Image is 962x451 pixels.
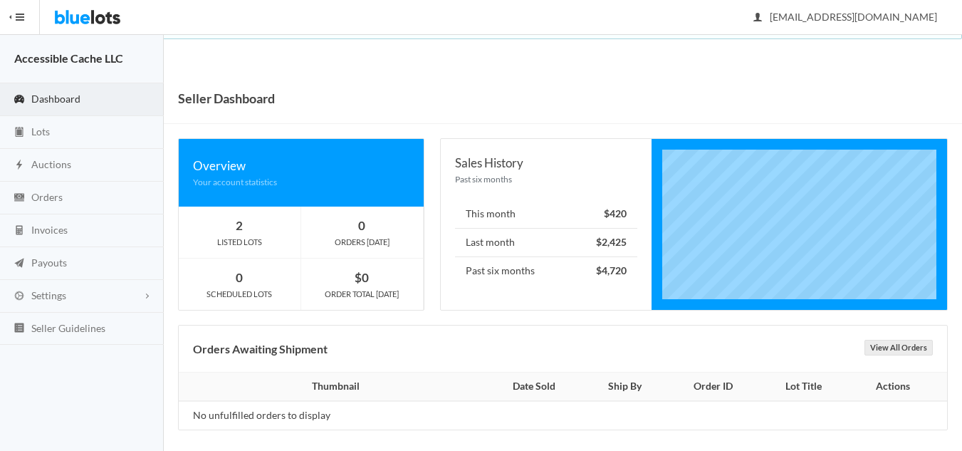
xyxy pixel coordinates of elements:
[455,172,637,186] div: Past six months
[236,218,243,233] strong: 2
[666,373,760,401] th: Order ID
[12,224,26,238] ion-icon: calculator
[31,158,71,170] span: Auctions
[12,126,26,140] ion-icon: clipboard
[484,373,584,401] th: Date Sold
[12,159,26,172] ion-icon: flash
[12,322,26,336] ion-icon: list box
[179,401,484,430] td: No unfulfilled orders to display
[455,153,637,172] div: Sales History
[178,88,275,109] h1: Seller Dashboard
[193,175,409,189] div: Your account statistics
[31,256,67,269] span: Payouts
[12,290,26,304] ion-icon: cog
[760,373,847,401] th: Lot Title
[847,373,947,401] th: Actions
[31,322,105,334] span: Seller Guidelines
[12,192,26,205] ion-icon: cash
[455,256,637,285] li: Past six months
[301,288,423,301] div: ORDER TOTAL [DATE]
[301,236,423,249] div: ORDERS [DATE]
[31,224,68,236] span: Invoices
[14,51,123,65] strong: Accessible Cache LLC
[864,340,933,356] a: View All Orders
[31,93,80,105] span: Dashboard
[455,200,637,229] li: This month
[31,289,66,301] span: Settings
[12,257,26,271] ion-icon: paper plane
[179,288,300,301] div: SCHEDULED LOTS
[596,264,627,276] strong: $4,720
[179,373,484,401] th: Thumbnail
[596,236,627,248] strong: $2,425
[754,11,937,23] span: [EMAIL_ADDRESS][DOMAIN_NAME]
[455,228,637,257] li: Last month
[193,342,328,356] b: Orders Awaiting Shipment
[355,270,369,285] strong: $0
[31,125,50,138] span: Lots
[193,156,409,175] div: Overview
[31,191,63,203] span: Orders
[236,270,243,285] strong: 0
[358,218,365,233] strong: 0
[179,236,300,249] div: LISTED LOTS
[12,93,26,107] ion-icon: speedometer
[584,373,666,401] th: Ship By
[751,11,765,25] ion-icon: person
[604,207,627,219] strong: $420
